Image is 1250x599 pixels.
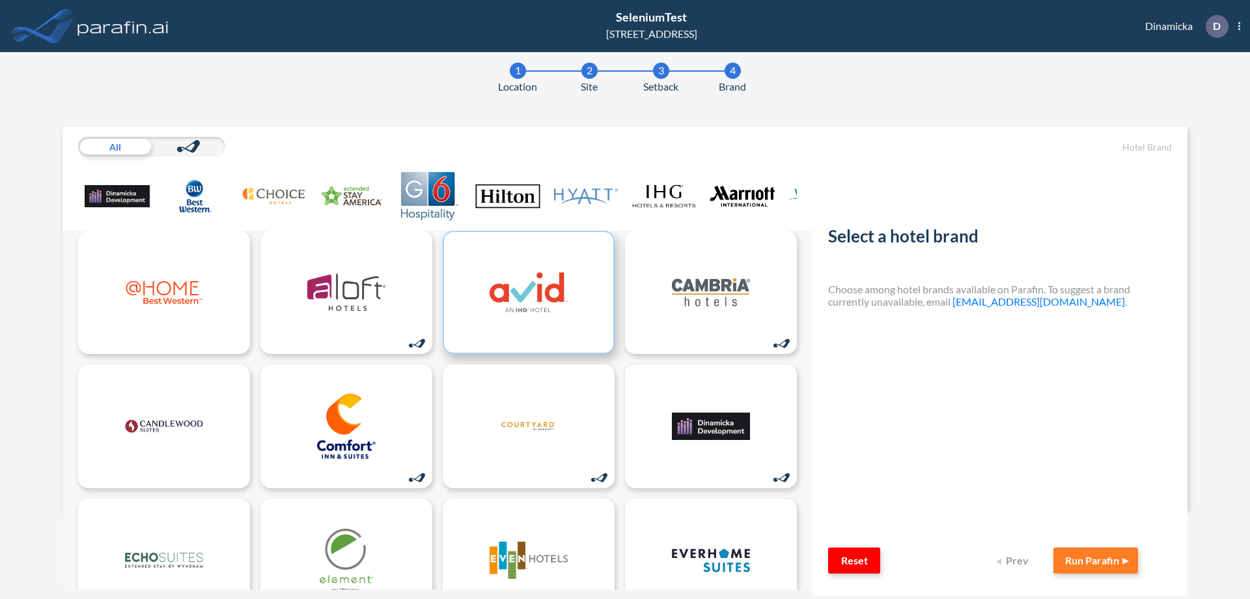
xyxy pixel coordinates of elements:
[828,548,880,574] button: Reset
[163,172,228,220] img: Best Western
[616,10,687,24] span: SeleniumTest
[75,13,171,39] img: logo
[710,172,775,220] img: Marriott
[672,394,750,459] img: logo
[606,26,697,42] div: [STREET_ADDRESS]
[952,295,1125,308] a: [EMAIL_ADDRESS][DOMAIN_NAME]
[125,528,203,593] img: logo
[307,260,385,325] img: logo
[78,137,152,156] div: All
[1213,20,1221,32] p: D
[1126,15,1240,38] div: Dinamicka
[828,142,1172,153] h5: Hotel Brand
[828,283,1172,308] h4: Choose among hotel brands available on Parafin. To suggest a brand currently unavailable, email .
[490,260,568,325] img: logo
[498,79,537,95] span: Location
[125,260,203,325] img: logo
[1053,548,1138,574] button: Run Parafin
[988,548,1040,574] button: Prev
[553,172,618,220] img: Hyatt
[241,172,306,220] img: Choice
[632,172,697,220] img: IHG
[510,63,526,79] div: 1
[85,172,150,220] img: .Dev Family
[319,172,384,220] img: Extended Stay America
[490,394,568,459] img: logo
[672,528,750,593] img: logo
[490,528,568,593] img: logo
[307,394,385,459] img: logo
[672,260,750,325] img: logo
[397,172,462,220] img: G6 Hospitality
[307,528,385,593] img: logo
[581,79,598,95] span: Site
[719,79,746,95] span: Brand
[475,172,540,220] img: Hilton
[643,79,678,95] span: Setback
[581,63,598,79] div: 2
[788,172,853,220] img: Wyndham
[125,394,203,459] img: logo
[828,226,1172,252] h2: Select a hotel brand
[653,63,669,79] div: 3
[725,63,741,79] div: 4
